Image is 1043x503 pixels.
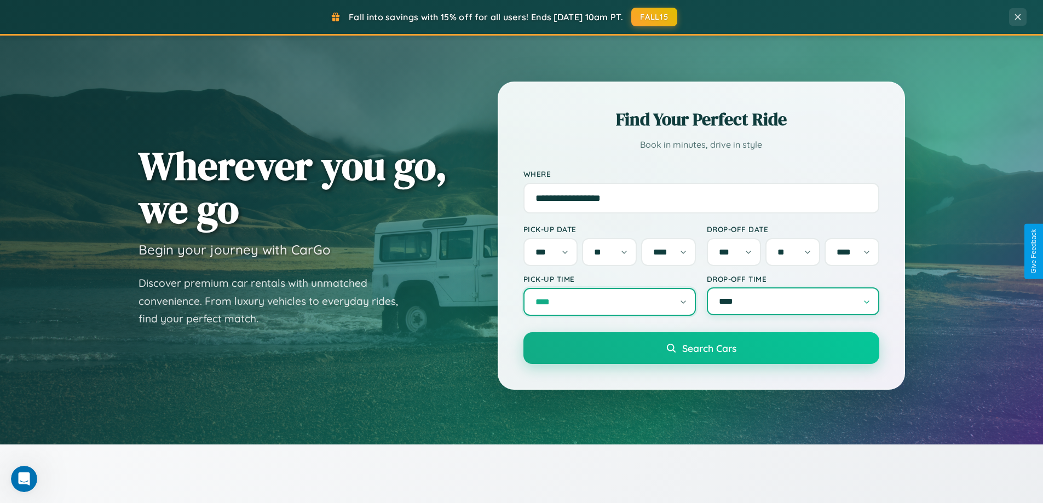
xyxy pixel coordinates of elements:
[523,107,879,131] h2: Find Your Perfect Ride
[523,137,879,153] p: Book in minutes, drive in style
[349,11,623,22] span: Fall into savings with 15% off for all users! Ends [DATE] 10am PT.
[707,224,879,234] label: Drop-off Date
[682,342,736,354] span: Search Cars
[523,332,879,364] button: Search Cars
[1030,229,1038,274] div: Give Feedback
[139,274,412,328] p: Discover premium car rentals with unmatched convenience. From luxury vehicles to everyday rides, ...
[523,169,879,178] label: Where
[707,274,879,284] label: Drop-off Time
[631,8,677,26] button: FALL15
[523,274,696,284] label: Pick-up Time
[523,224,696,234] label: Pick-up Date
[139,144,447,230] h1: Wherever you go, we go
[11,466,37,492] iframe: Intercom live chat
[139,241,331,258] h3: Begin your journey with CarGo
